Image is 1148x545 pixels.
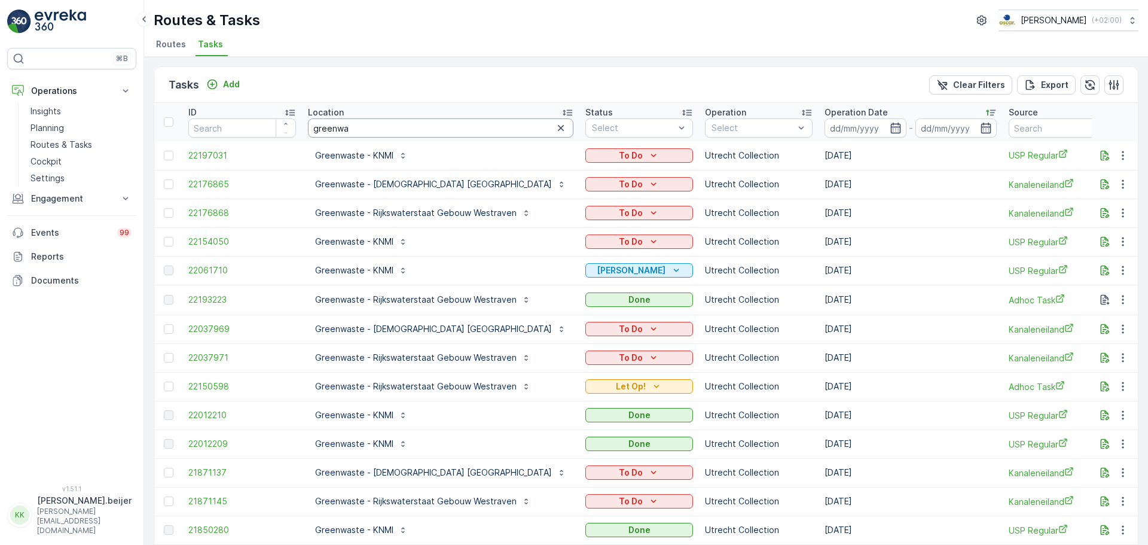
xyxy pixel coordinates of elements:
[7,269,136,293] a: Documents
[164,295,173,305] div: Toggle Row Selected
[705,264,813,276] p: Utrecht Collection
[705,467,813,479] p: Utrecht Collection
[188,438,296,450] a: 22012209
[585,148,693,163] button: To Do
[35,10,86,34] img: logo_light-DOdMpM7g.png
[164,410,173,420] div: Toggle Row Selected
[308,261,415,280] button: Greenwaste - KNMI
[705,294,813,306] p: Utrecht Collection
[164,439,173,449] div: Toggle Row Selected
[164,208,173,218] div: Toggle Row Selected
[1009,495,1116,508] a: Kanaleneiland
[628,294,651,306] p: Done
[315,524,393,536] p: Greenwaste - KNMI
[308,118,573,138] input: Search
[819,401,1003,430] td: [DATE]
[164,151,173,160] div: Toggle Row Selected
[1017,75,1076,95] button: Export
[26,120,136,136] a: Planning
[819,285,1003,315] td: [DATE]
[1009,438,1116,450] span: USP Regular
[164,266,173,275] div: Toggle Row Selected
[10,506,29,525] div: KK
[188,118,296,138] input: Search
[705,524,813,536] p: Utrecht Collection
[585,494,693,509] button: To Do
[585,379,693,394] button: Let Op!
[705,380,813,392] p: Utrecht Collection
[953,79,1005,91] p: Clear Filters
[585,177,693,191] button: To Do
[585,206,693,220] button: To Do
[116,54,128,63] p: ⌘B
[819,199,1003,227] td: [DATE]
[819,170,1003,199] td: [DATE]
[1009,118,1116,138] input: Search
[201,77,245,92] button: Add
[1009,264,1116,277] a: USP Regular
[188,524,296,536] a: 21850280
[1009,380,1116,393] a: Adhoc Task
[819,458,1003,487] td: [DATE]
[705,438,813,450] p: Utrecht Collection
[37,495,132,507] p: [PERSON_NAME].beijer
[223,78,240,90] p: Add
[315,207,517,219] p: Greenwaste - Rijkswaterstaat Gebouw Westraven
[819,487,1003,516] td: [DATE]
[308,232,415,251] button: Greenwaste - KNMI
[30,139,92,151] p: Routes & Tasks
[26,136,136,153] a: Routes & Tasks
[164,468,173,477] div: Toggle Row Selected
[188,409,296,421] span: 22012210
[585,465,693,480] button: To Do
[1009,323,1116,336] a: Kanaleneiland
[1009,352,1116,364] span: Kanaleneiland
[929,75,1012,95] button: Clear Filters
[705,106,746,118] p: Operation
[1009,149,1116,162] a: USP Regular
[188,150,296,162] span: 22197031
[315,352,517,364] p: Greenwaste - Rijkswaterstaat Gebouw Westraven
[188,106,197,118] p: ID
[31,193,112,205] p: Engagement
[308,377,538,396] button: Greenwaste - Rijkswaterstaat Gebouw Westraven
[1009,409,1116,422] a: USP Regular
[585,437,693,451] button: Done
[1092,16,1122,25] p: ( +02:00 )
[597,264,665,276] p: [PERSON_NAME]
[1009,236,1116,248] span: USP Regular
[705,178,813,190] p: Utrecht Collection
[7,79,136,103] button: Operations
[315,264,393,276] p: Greenwaste - KNMI
[1009,467,1116,479] a: Kanaleneiland
[164,179,173,189] div: Toggle Row Selected
[7,495,136,535] button: KK[PERSON_NAME].beijer[PERSON_NAME][EMAIL_ADDRESS][DOMAIN_NAME]
[315,323,552,335] p: Greenwaste - [DEMOGRAPHIC_DATA] [GEOGRAPHIC_DATA]
[619,467,643,479] p: To Do
[628,524,651,536] p: Done
[1041,79,1068,91] p: Export
[585,235,693,249] button: To Do
[188,236,296,248] span: 22154050
[188,495,296,507] a: 21871145
[188,264,296,276] span: 22061710
[188,323,296,335] a: 22037969
[188,380,296,392] a: 22150598
[7,485,136,492] span: v 1.51.1
[705,495,813,507] p: Utrecht Collection
[308,290,538,309] button: Greenwaste - Rijkswaterstaat Gebouw Westraven
[164,497,173,506] div: Toggle Row Selected
[31,85,112,97] p: Operations
[819,516,1003,544] td: [DATE]
[619,150,643,162] p: To Do
[819,141,1003,170] td: [DATE]
[705,236,813,248] p: Utrecht Collection
[308,434,415,453] button: Greenwaste - KNMI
